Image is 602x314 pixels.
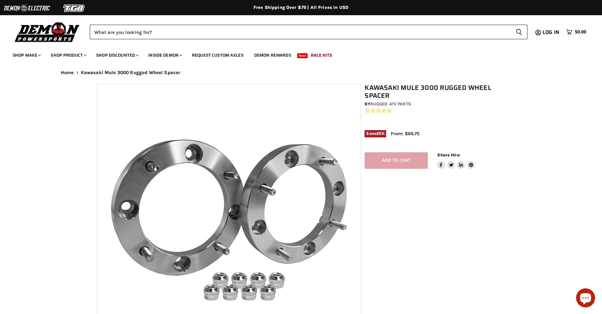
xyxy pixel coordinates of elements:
span: From: $66.75 [391,131,420,136]
span: Log in [543,28,559,36]
a: Shop Discounted [91,49,142,62]
img: TGB Logo 2 [51,2,98,14]
h1: Kawasaki Mule 3000 Rugged Wheel Spacer [365,84,509,100]
aside: Share this: [437,152,475,169]
a: Shop Make [8,49,45,62]
div: by [365,101,509,108]
a: Inside Demon [144,49,186,62]
input: Search [90,25,511,39]
form: Product [90,25,527,39]
img: Demon Electric Logo 2 [3,2,51,14]
img: Demon Powersports [13,21,82,43]
a: Home [61,70,74,75]
a: Shop Product [46,49,90,62]
span: Share this: [437,153,460,157]
a: Log in [540,29,563,35]
span: 25 [376,131,381,136]
a: Request Custom Axles [187,49,248,62]
a: $0.00 [563,28,589,37]
span: Save % [365,130,386,137]
a: Rugged ATV Parts [370,101,411,107]
span: New! [297,53,308,58]
a: Race Kits [306,49,337,62]
a: Demon Rewards [249,49,296,62]
span: Kawasaki Mule 3000 Rugged Wheel Spacer [81,70,181,75]
span: $0.00 [575,29,586,35]
nav: Breadcrumbs [48,70,554,75]
ul: Main menu [8,46,585,62]
button: Search [511,25,527,39]
inbox-online-store-chat: Shopify online store chat [574,288,597,309]
div: Free Shipping Over $75 | All Prices In USD [48,5,554,10]
span: Rated 0.0 out of 5 stars 0 reviews [365,108,509,114]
